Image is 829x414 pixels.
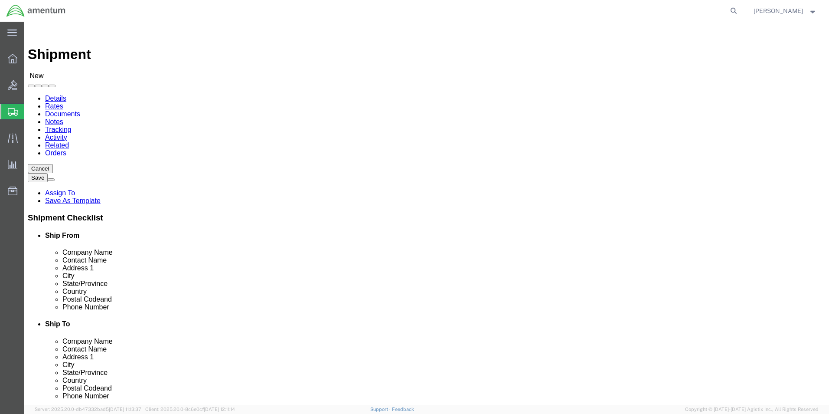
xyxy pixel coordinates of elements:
span: [DATE] 11:13:37 [109,407,141,412]
span: Client: 2025.20.0-8c6e0cf [145,407,235,412]
span: Copyright © [DATE]-[DATE] Agistix Inc., All Rights Reserved [685,406,819,413]
span: Matthew Cartier [754,6,803,16]
a: Feedback [392,407,414,412]
span: [DATE] 12:11:14 [204,407,235,412]
a: Support [370,407,392,412]
button: [PERSON_NAME] [753,6,817,16]
img: logo [6,4,66,17]
iframe: FS Legacy Container [24,22,829,405]
span: Server: 2025.20.0-db47332bad5 [35,407,141,412]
